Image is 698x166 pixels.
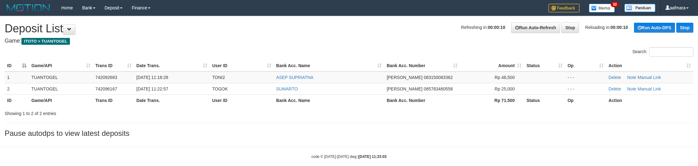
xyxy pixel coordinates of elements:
span: [PERSON_NAME] [387,75,422,80]
h1: Deposit List [5,22,693,35]
th: ID [5,95,29,106]
a: Note [627,75,636,80]
strong: 00:00:10 [611,25,628,30]
a: Run Auto-Refresh [511,22,560,33]
a: Stop [561,22,579,33]
img: Button%20Memo.svg [589,4,615,12]
div: Showing 1 to 2 of 2 entries [5,108,286,117]
th: Action [606,95,693,106]
th: Action: activate to sort column ascending [606,60,693,71]
th: Trans ID: activate to sort column ascending [93,60,134,71]
a: Stop [676,23,693,33]
a: ASEP SUPRIATNA [276,75,314,80]
th: Bank Acc. Number [384,95,460,106]
span: Copy 085783460558 to clipboard [424,86,452,91]
strong: [DATE] 11:23:03 [359,154,387,159]
th: Rp 71.500 [460,95,524,106]
a: Note [627,86,636,91]
td: TUANTOGEL [29,71,93,83]
a: Delete [608,86,621,91]
span: 32 [611,2,619,7]
a: Run Auto-DPS [634,23,675,33]
span: TOGOK [212,86,228,91]
span: Rp 25,000 [495,86,515,91]
a: Manual Link [637,75,661,80]
small: code © [DATE]-[DATE] dwg | [311,154,387,159]
td: TUANTOGEL [29,83,93,95]
a: Delete [608,75,621,80]
span: Refreshing in: [461,25,505,30]
span: TONI2 [212,75,225,80]
td: - - - [565,71,606,83]
span: ITOTO > TUANTOGEL [21,38,70,45]
span: Copy 083150083362 to clipboard [424,75,452,80]
th: ID: activate to sort column descending [5,60,29,71]
th: Amount: activate to sort column ascending [460,60,524,71]
span: [DATE] 11:18:28 [136,75,168,80]
td: 1 [5,71,29,83]
th: User ID [210,95,274,106]
th: Bank Acc. Name [274,95,384,106]
th: Date Trans.: activate to sort column ascending [134,60,210,71]
th: Op [565,95,606,106]
th: Game/API: activate to sort column ascending [29,60,93,71]
span: 742096167 [95,86,117,91]
th: Date Trans. [134,95,210,106]
a: SUMARTO [276,86,298,91]
img: Feedback.jpg [549,4,580,12]
th: Bank Acc. Name: activate to sort column ascending [274,60,384,71]
td: - - - [565,83,606,95]
th: Op: activate to sort column ascending [565,60,606,71]
th: Game/API [29,95,93,106]
span: 742092683 [95,75,117,80]
td: 2 [5,83,29,95]
h4: Game: [5,38,693,44]
img: MOTION_logo.png [5,3,52,12]
img: panduan.png [624,4,655,12]
span: Rp 46,500 [495,75,515,80]
th: Status [524,95,565,106]
a: Manual Link [637,86,661,91]
th: Bank Acc. Number: activate to sort column ascending [384,60,460,71]
strong: 00:00:10 [488,25,505,30]
th: Status: activate to sort column ascending [524,60,565,71]
label: Search: [632,47,693,57]
th: User ID: activate to sort column ascending [210,60,274,71]
span: Reloading in: [585,25,628,30]
span: [DATE] 11:22:57 [136,86,168,91]
th: Trans ID [93,95,134,106]
span: [PERSON_NAME] [387,86,422,91]
input: Search: [649,47,693,57]
h3: Pause autodps to view latest deposits [5,129,693,137]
